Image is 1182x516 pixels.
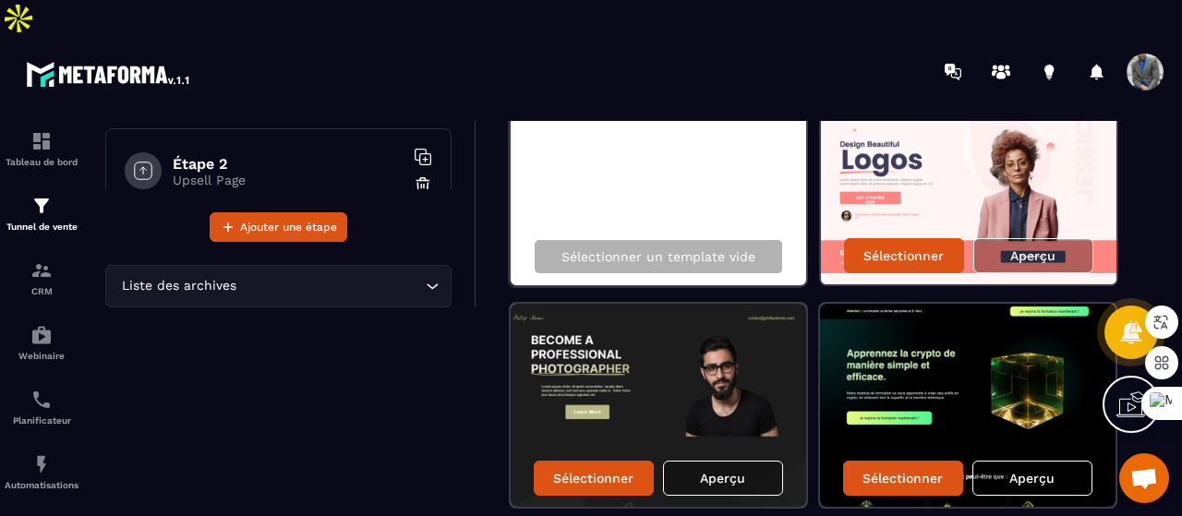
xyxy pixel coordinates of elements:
[511,304,806,507] img: image
[553,471,633,486] p: Sélectionner
[30,130,53,152] img: formation
[5,351,78,361] p: Webinaire
[30,195,53,217] img: formation
[30,389,53,411] img: scheduler
[700,471,745,486] p: Aperçu
[173,155,404,173] h6: Étape 2
[5,375,78,439] a: schedulerschedulerPlanificateur
[5,181,78,246] a: formationformationTunnel de vente
[26,57,192,90] img: logo
[5,116,78,181] a: formationformationTableau de bord
[862,471,943,486] p: Sélectionner
[30,453,53,475] img: automations
[1119,453,1169,503] a: Ouvrir le chat
[5,415,78,426] p: Planificateur
[30,324,53,346] img: automations
[1010,248,1055,263] p: Aperçu
[414,175,432,194] img: trash
[5,439,78,504] a: automationsautomationsAutomatisations
[5,286,78,296] p: CRM
[117,276,240,296] span: Liste des archives
[1009,471,1055,486] p: Aperçu
[173,173,404,187] p: Upsell Page
[820,304,1116,507] img: image
[561,249,755,264] p: Sélectionner un template vide
[105,265,452,307] div: Search for option
[5,157,78,167] p: Tableau de bord
[5,310,78,375] a: automationsautomationsWebinaire
[5,480,78,490] p: Automatisations
[240,218,337,236] span: Ajouter une étape
[821,81,1116,284] img: image
[210,212,347,242] button: Ajouter une étape
[5,246,78,310] a: formationformationCRM
[30,259,53,282] img: formation
[863,248,944,263] p: Sélectionner
[5,222,78,232] p: Tunnel de vente
[240,276,421,296] input: Search for option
